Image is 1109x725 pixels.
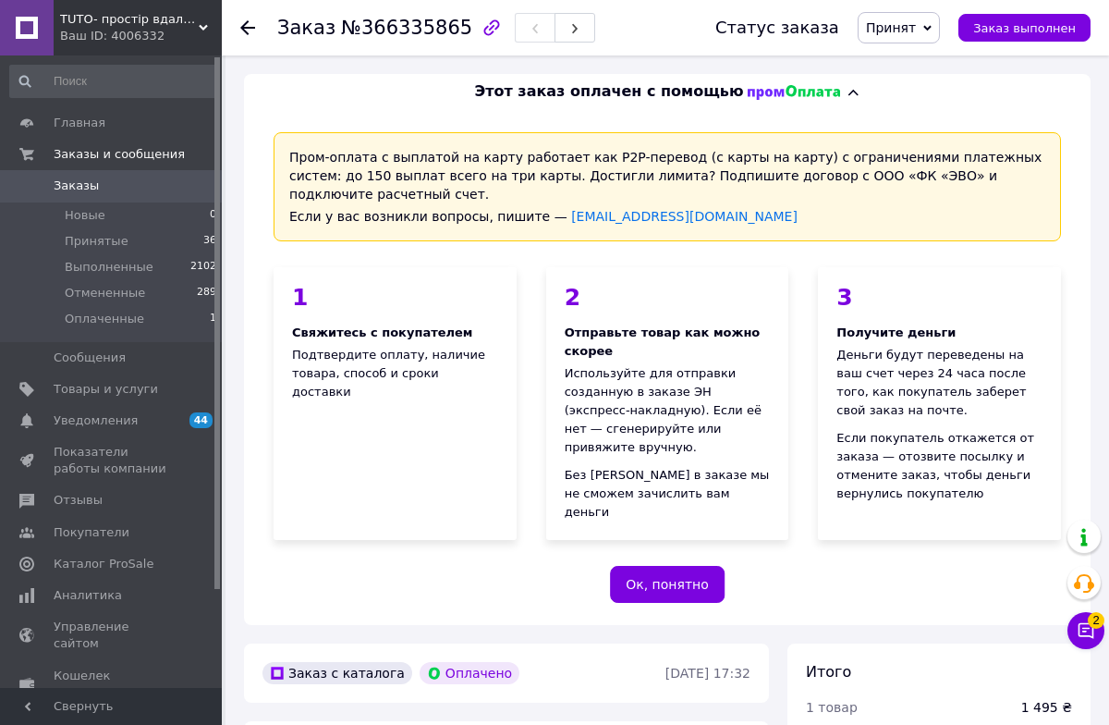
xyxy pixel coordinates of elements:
span: TUTO- простір вдалих покупок [60,11,199,28]
span: Заказ выполнен [973,21,1076,35]
div: 1 [292,286,498,309]
a: [EMAIL_ADDRESS][DOMAIN_NAME] [571,209,798,224]
div: Подтвердите оплату, наличие товара, способ и сроки доставки [274,267,517,540]
span: Итого [806,663,851,681]
input: Поиск [9,65,218,98]
span: Этот заказ оплачен с помощью [474,81,743,103]
div: Используйте для отправки созданную в заказе ЭН (экспресс-накладную). Если её нет — сгенерируйте и... [565,364,771,457]
span: Заказы и сообщения [54,146,185,163]
span: Оплаченные [65,311,144,327]
button: Ок, понятно [610,566,725,603]
span: Управление сайтом [54,619,171,652]
span: №366335865 [341,17,472,39]
span: Заказ [277,17,335,39]
span: Показатели работы компании [54,444,171,477]
span: Отмененные [65,285,145,301]
div: Ваш ID: 4006332 [60,28,222,44]
span: Получите деньги [836,326,956,339]
div: 2 [565,286,771,309]
div: Деньги будут переведены на ваш счет через 24 часа после того, как покупатель заберет свой заказ н... [836,346,1042,420]
button: Заказ выполнен [958,14,1091,42]
span: Аналитика [54,587,122,604]
span: Принят [866,20,916,35]
span: Свяжитесь с покупателем [292,326,472,339]
span: 2 [1088,612,1104,629]
span: Новые [65,207,105,224]
span: Выполненные [65,259,153,276]
span: 2102 [190,259,216,276]
button: Чат с покупателем2 [1067,612,1104,649]
span: 44 [189,412,213,428]
span: 1 [210,311,216,327]
span: Покупатели [54,524,129,541]
div: Если у вас возникли вопросы, пишите — [289,207,1045,226]
span: Сообщения [54,350,126,366]
span: 289 [197,285,216,301]
div: Без [PERSON_NAME] в заказе мы не сможем зачислить вам деньги [565,466,771,522]
span: Каталог ProSale [54,556,153,572]
time: [DATE] 17:32 [665,666,750,681]
span: Отзывы [54,492,103,509]
div: 3 [836,286,1042,309]
div: Статус заказа [715,18,839,37]
span: 36 [203,233,216,250]
span: Принятые [65,233,128,250]
span: 1 товар [806,700,858,715]
div: Если покупатель откажется от заказа — отозвите посылку и отмените заказ, чтобы деньги вернулись п... [836,429,1042,503]
span: Отправьте товар как можно скорее [565,326,761,358]
span: 0 [210,207,216,224]
span: Заказы [54,178,99,194]
div: Заказ с каталога [262,662,412,684]
div: 1 495 ₴ [1021,698,1072,717]
span: Товары и услуги [54,381,158,398]
div: Пром-оплата с выплатой на карту работает как P2P-перевод (с карты на карту) с ограничениями плате... [274,132,1061,241]
span: Кошелек компании [54,668,171,701]
div: Оплачено [420,662,519,684]
span: Уведомления [54,412,138,429]
div: Вернуться назад [240,18,255,37]
span: Главная [54,115,105,131]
